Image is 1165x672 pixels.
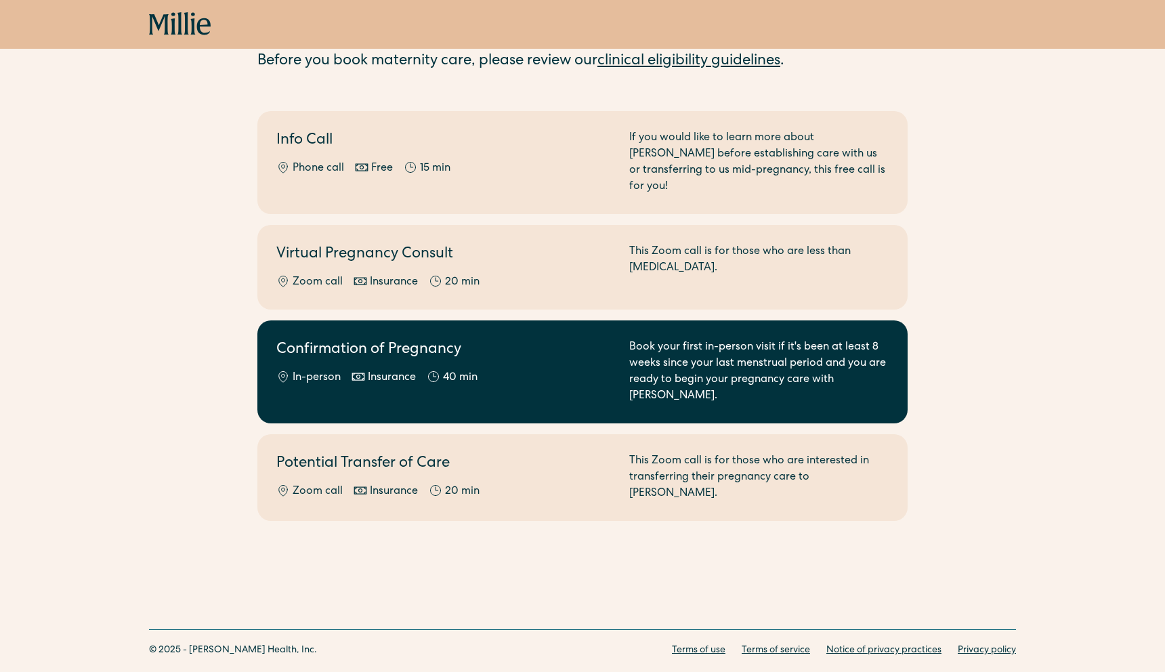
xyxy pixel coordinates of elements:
a: Confirmation of PregnancyIn-personInsurance40 minBook your first in-person visit if it's been at ... [257,320,908,423]
div: Zoom call [293,274,343,291]
h2: Confirmation of Pregnancy [276,339,613,362]
a: Potential Transfer of CareZoom callInsurance20 minThis Zoom call is for those who are interested ... [257,434,908,521]
a: Privacy policy [958,644,1016,658]
a: Info CallPhone callFree15 minIf you would like to learn more about [PERSON_NAME] before establish... [257,111,908,214]
a: Terms of service [742,644,810,658]
div: 15 min [420,161,450,177]
div: Zoom call [293,484,343,500]
a: clinical eligibility guidelines [597,54,780,69]
h2: Info Call [276,130,613,152]
h2: Virtual Pregnancy Consult [276,244,613,266]
div: In-person [293,370,341,386]
div: This Zoom call is for those who are interested in transferring their pregnancy care to [PERSON_NA... [629,453,889,502]
div: © 2025 - [PERSON_NAME] Health, Inc. [149,644,317,658]
div: Insurance [368,370,416,386]
div: Phone call [293,161,344,177]
div: 40 min [443,370,478,386]
h2: Potential Transfer of Care [276,453,613,476]
div: 20 min [445,484,480,500]
a: Terms of use [672,644,725,658]
div: 20 min [445,274,480,291]
a: Virtual Pregnancy ConsultZoom callInsurance20 minThis Zoom call is for those who are less than [M... [257,225,908,310]
div: Before you book maternity care, please review our . [257,51,908,73]
div: Free [371,161,393,177]
div: If you would like to learn more about [PERSON_NAME] before establishing care with us or transferr... [629,130,889,195]
div: This Zoom call is for those who are less than [MEDICAL_DATA]. [629,244,889,291]
div: Book your first in-person visit if it's been at least 8 weeks since your last menstrual period an... [629,339,889,404]
div: Insurance [370,274,418,291]
div: Insurance [370,484,418,500]
a: Notice of privacy practices [826,644,941,658]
